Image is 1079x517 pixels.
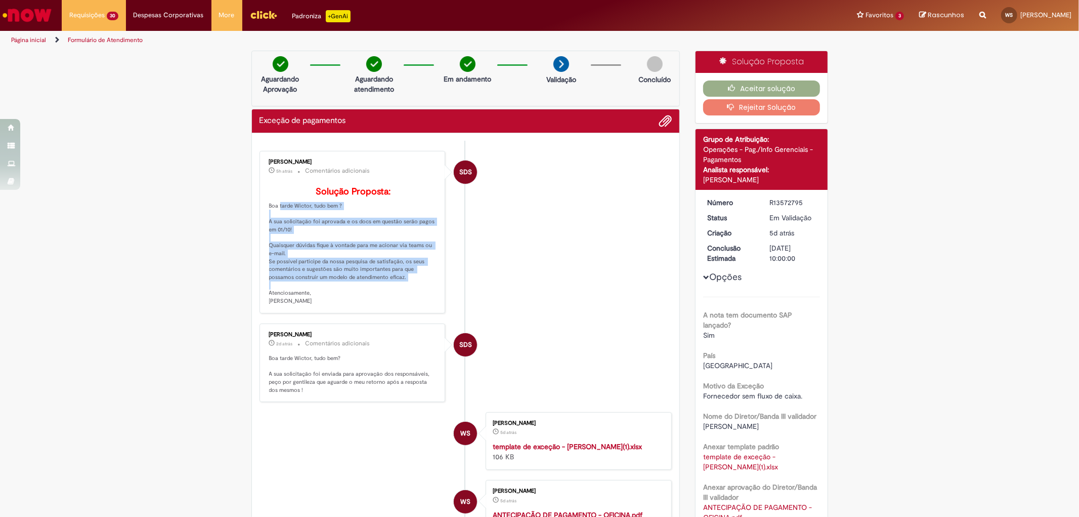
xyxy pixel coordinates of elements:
[638,74,671,85] p: Concluído
[269,354,438,394] p: Boa tarde Wictor, tudo bem? A sua solicitação foi enviada para aprovação dos responsáveis, peço p...
[703,452,778,471] a: Download de template de exceção - Antonio de paulo(1).xlsx
[919,11,964,20] a: Rascunhos
[68,36,143,44] a: Formulário de Atendimento
[493,420,661,426] div: [PERSON_NAME]
[769,213,816,223] div: Em Validação
[703,134,820,144] div: Grupo de Atribuição:
[493,442,642,451] a: template de exceção - [PERSON_NAME](1).xlsx
[1006,12,1013,18] span: WS
[703,310,792,330] b: A nota tem documento SAP lançado?
[703,412,816,421] b: Nome do Diretor/Banda III validador
[277,341,293,347] span: 2d atrás
[703,165,820,175] div: Analista responsável:
[8,31,712,50] ul: Trilhas de página
[219,10,235,20] span: More
[269,332,438,338] div: [PERSON_NAME]
[269,187,438,305] p: Boa tarde Wictor, tudo bem ? A sua solicitação foi aprovada e os docs em questão serão pagos em 0...
[546,74,576,85] p: Validação
[454,333,477,356] div: Sabrina Da Silva Oliveira
[256,74,305,94] p: Aguardando Aprovação
[647,56,663,72] img: img-circle-grey.png
[553,56,569,72] img: arrow-next.png
[134,10,204,20] span: Despesas Corporativas
[493,442,661,462] div: 106 KB
[928,10,964,20] span: Rascunhos
[460,421,470,446] span: WS
[260,116,346,126] h2: Exceção de pagamentos Histórico de tíquete
[500,498,516,504] time: 27/09/2025 10:20:16
[769,197,816,208] div: R13572795
[350,74,399,94] p: Aguardando atendimento
[703,442,779,451] b: Anexar template padrão
[277,341,293,347] time: 29/09/2025 14:36:36
[866,10,893,20] span: Favoritos
[269,159,438,165] div: [PERSON_NAME]
[700,243,762,263] dt: Conclusão Estimada
[703,81,820,97] button: Aceitar solução
[703,331,715,340] span: Sim
[493,488,661,494] div: [PERSON_NAME]
[460,490,470,514] span: WS
[306,339,370,348] small: Comentários adicionais
[277,168,293,174] span: 5h atrás
[1020,11,1071,19] span: [PERSON_NAME]
[366,56,382,72] img: check-circle-green.png
[703,422,759,431] span: [PERSON_NAME]
[769,243,816,263] div: [DATE] 10:00:00
[326,10,351,22] p: +GenAi
[769,228,816,238] div: 27/09/2025 10:30:30
[696,51,828,73] div: Solução Proposta
[659,114,672,128] button: Adicionar anexos
[107,12,118,20] span: 30
[703,144,820,165] div: Operações - Pag./Info Gerenciais - Pagamentos
[454,422,477,445] div: Wictor Ferreira Da Silva
[700,197,762,208] dt: Número
[769,228,794,237] span: 5d atrás
[444,74,491,84] p: Em andamento
[459,160,472,184] span: SDS
[703,351,715,360] b: País
[316,186,391,197] b: Solução Proposta:
[460,56,476,72] img: check-circle-green.png
[703,391,802,401] span: Fornecedor sem fluxo de caixa.
[292,10,351,22] div: Padroniza
[500,429,516,435] time: 27/09/2025 10:30:15
[1,5,53,25] img: ServiceNow
[703,99,820,115] button: Rejeitar Solução
[703,483,817,502] b: Anexar aprovação do Diretor/Banda III validador
[454,161,477,184] div: Sabrina Da Silva Oliveira
[500,498,516,504] span: 5d atrás
[895,12,904,20] span: 3
[703,361,772,370] span: [GEOGRAPHIC_DATA]
[700,228,762,238] dt: Criação
[306,167,370,175] small: Comentários adicionais
[250,7,277,22] img: click_logo_yellow_360x200.png
[11,36,46,44] a: Página inicial
[273,56,288,72] img: check-circle-green.png
[454,490,477,513] div: Wictor Ferreira Da Silva
[459,333,472,357] span: SDS
[703,381,764,390] b: Motivo da Exceção
[769,228,794,237] time: 27/09/2025 10:30:30
[500,429,516,435] span: 5d atrás
[703,175,820,185] div: [PERSON_NAME]
[700,213,762,223] dt: Status
[69,10,105,20] span: Requisições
